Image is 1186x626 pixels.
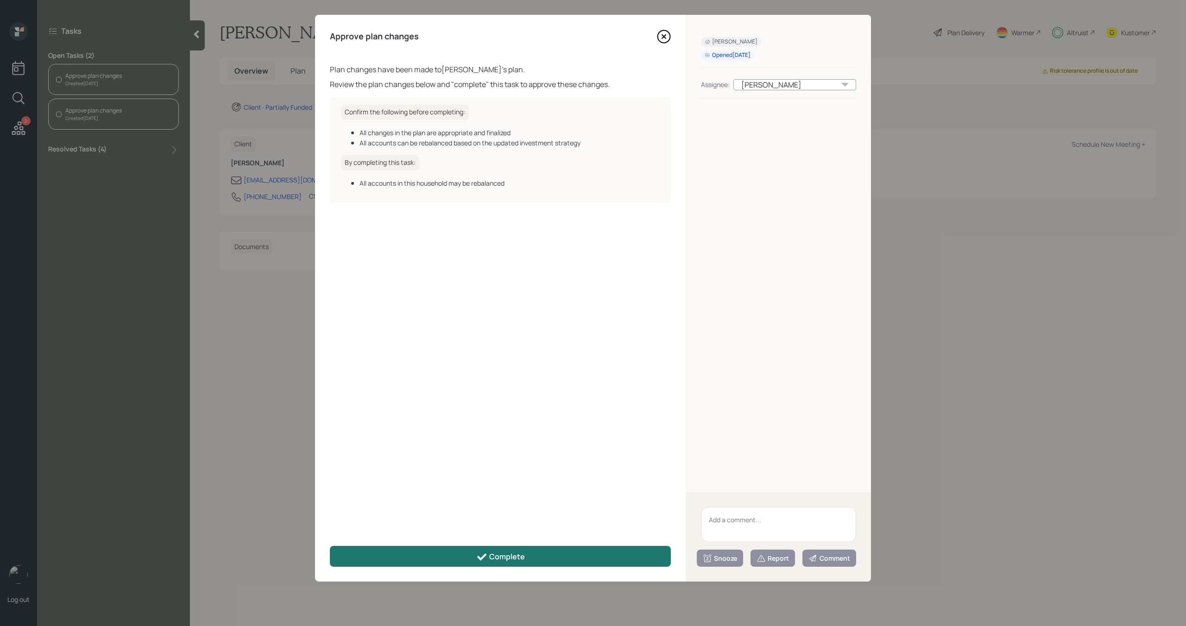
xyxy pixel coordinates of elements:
h6: By completing this task: [341,155,419,170]
button: Comment [802,550,856,567]
div: All accounts can be rebalanced based on the updated investment strategy [360,138,660,148]
button: Complete [330,546,671,567]
div: Assignee: [701,80,730,89]
div: Report [757,554,789,563]
button: Report [751,550,795,567]
div: Opened [DATE] [705,51,751,59]
div: [PERSON_NAME] [705,38,757,46]
div: All accounts in this household may be rebalanced [360,178,660,188]
div: [PERSON_NAME] [733,79,856,90]
div: Review the plan changes below and "complete" this task to approve these changes. [330,79,671,90]
h4: Approve plan changes [330,31,419,42]
button: Snooze [697,550,743,567]
div: Comment [808,554,850,563]
div: All changes in the plan are appropriate and finalized [360,128,660,138]
div: Plan changes have been made to [PERSON_NAME] 's plan. [330,64,671,75]
div: Snooze [703,554,737,563]
h6: Confirm the following before completing: [341,105,469,120]
div: Complete [476,551,525,563]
